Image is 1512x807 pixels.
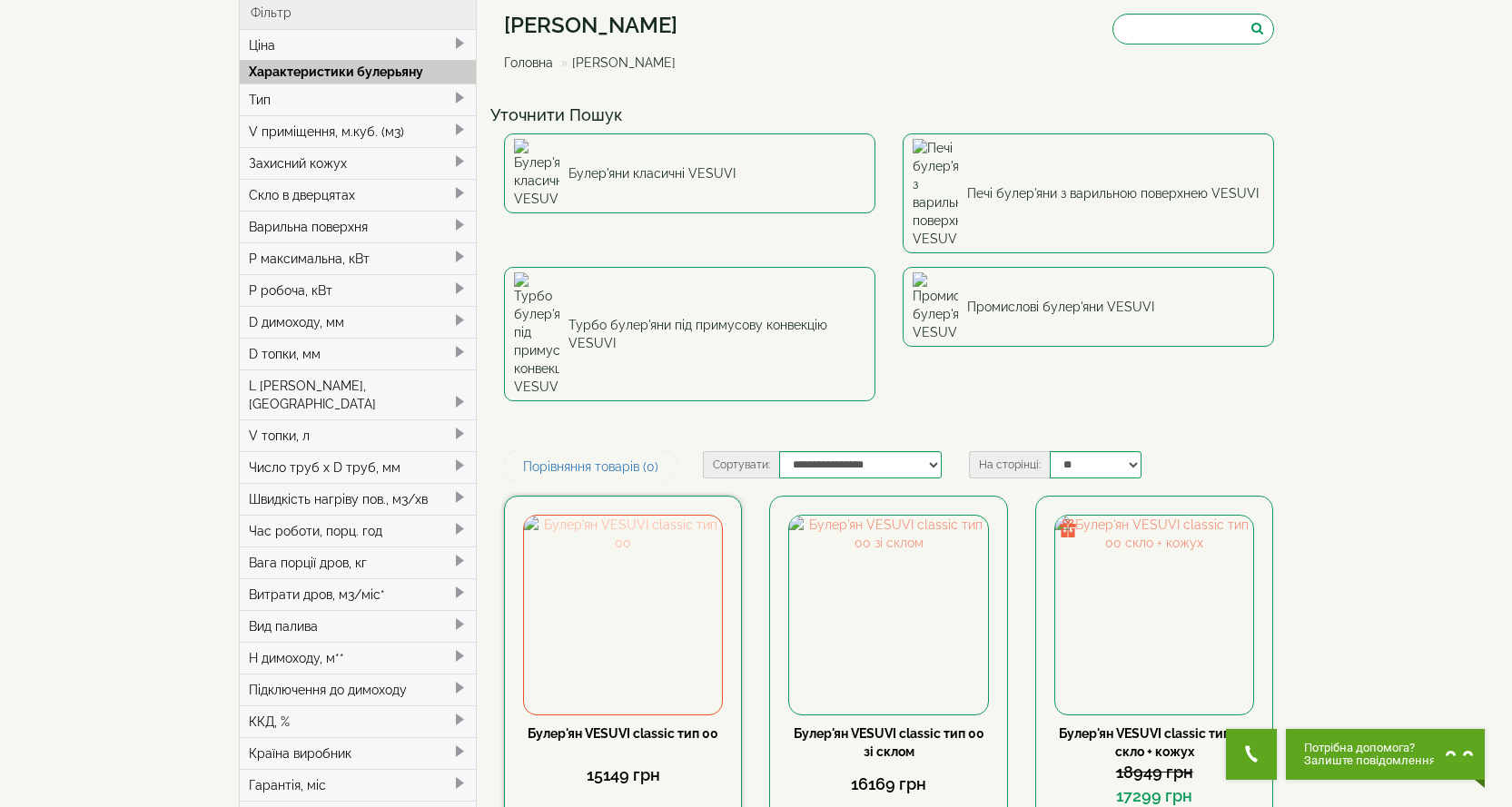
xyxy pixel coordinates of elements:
a: Булер'ян VESUVI classic тип 00 зі склом [794,726,984,759]
img: Булер'ян VESUVI classic тип 00 [524,516,722,714]
div: Час роботи, порц. год [240,515,477,546]
div: H димоходу, м** [240,642,477,674]
a: Печі булер'яни з варильною поверхнею VESUVI Печі булер'яни з варильною поверхнею VESUVI [903,133,1274,253]
div: Швидкість нагріву пов., м3/хв [240,483,477,515]
div: D димоходу, мм [240,306,477,338]
img: Булер'яни класичні VESUVI [514,139,559,208]
a: Головна [504,55,553,70]
label: На сторінці: [969,451,1050,478]
div: Тип [240,84,477,115]
div: Скло в дверцятах [240,179,477,211]
img: Печі булер'яни з варильною поверхнею VESUVI [913,139,958,248]
div: L [PERSON_NAME], [GEOGRAPHIC_DATA] [240,369,477,419]
h4: Уточнити Пошук [490,106,1288,124]
div: Гарантія, міс [240,769,477,801]
button: Chat button [1286,729,1485,780]
a: Турбо булер'яни під примусову конвекцію VESUVI Турбо булер'яни під примусову конвекцію VESUVI [504,267,875,401]
div: Вид палива [240,610,477,642]
img: Промислові булер'яни VESUVI [913,272,958,341]
div: Підключення до димоходу [240,674,477,705]
div: ККД, % [240,705,477,737]
div: D топки, мм [240,338,477,369]
div: P робоча, кВт [240,274,477,306]
div: 15149 грн [523,763,723,787]
div: P максимальна, кВт [240,242,477,274]
div: Ціна [240,30,477,61]
div: Країна виробник [240,737,477,769]
div: Вага порції дров, кг [240,546,477,578]
button: Get Call button [1226,729,1277,780]
div: 18949 грн [1054,761,1254,784]
label: Сортувати: [703,451,779,478]
img: Булер'ян VESUVI classic тип 00 зі склом [789,516,987,714]
div: V приміщення, м.куб. (м3) [240,115,477,147]
img: Турбо булер'яни під примусову конвекцію VESUVI [514,272,559,396]
img: Булер'ян VESUVI classic тип 00 скло + кожух [1055,516,1253,714]
div: Характеристики булерьяну [240,60,477,84]
div: Число труб x D труб, мм [240,451,477,483]
span: Залиште повідомлення [1304,754,1436,767]
a: Промислові булер'яни VESUVI Промислові булер'яни VESUVI [903,267,1274,347]
div: Варильна поверхня [240,211,477,242]
div: Витрати дров, м3/міс* [240,578,477,610]
a: Булер'ян VESUVI classic тип 00 скло + кожух [1059,726,1250,759]
div: V топки, л [240,419,477,451]
span: Потрібна допомога? [1304,742,1436,754]
h1: [PERSON_NAME] [504,14,689,37]
div: Захисний кожух [240,147,477,179]
div: 16169 грн [788,773,988,796]
img: gift [1059,519,1077,537]
a: Булер'яни класичні VESUVI Булер'яни класичні VESUVI [504,133,875,213]
a: Булер'ян VESUVI classic тип 00 [528,726,718,741]
li: [PERSON_NAME] [557,54,676,72]
a: Порівняння товарів (0) [504,451,677,482]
